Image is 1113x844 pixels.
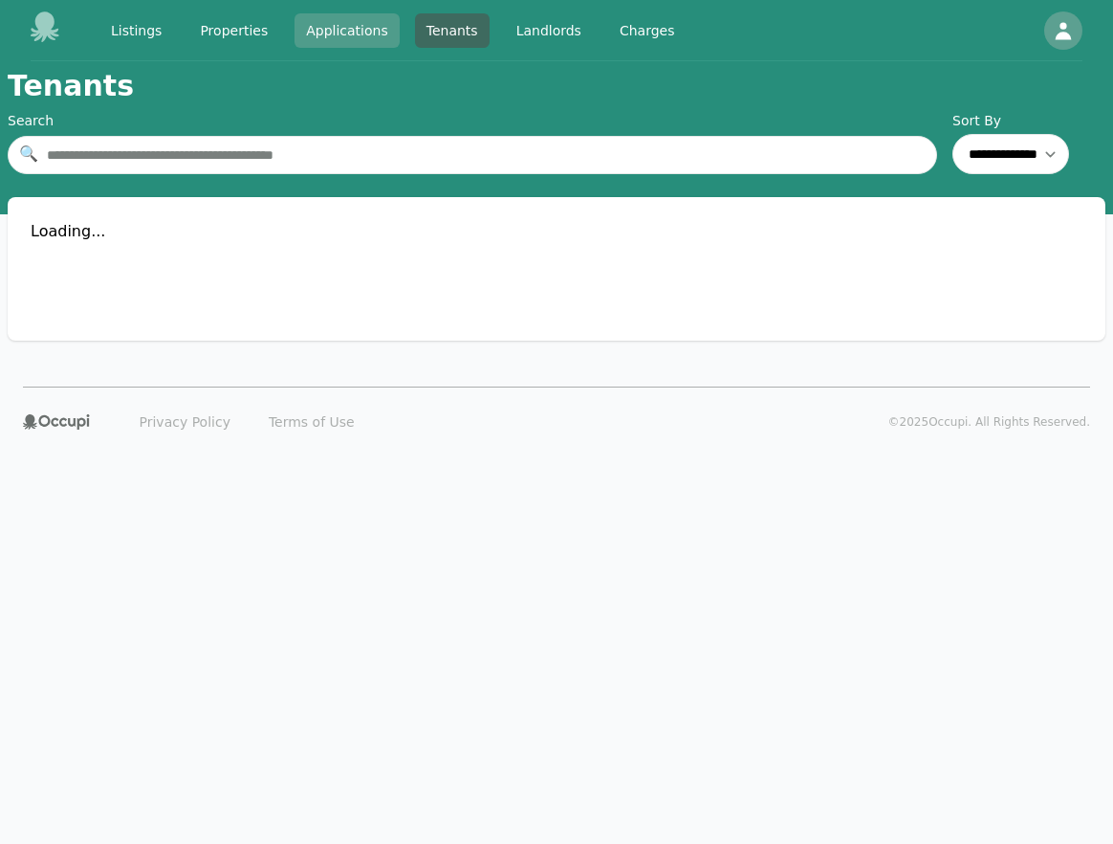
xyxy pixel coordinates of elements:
[888,414,1090,430] p: © 2025 Occupi. All Rights Reserved.
[188,13,279,48] a: Properties
[415,13,490,48] a: Tenants
[295,13,400,48] a: Applications
[505,13,593,48] a: Landlords
[608,13,687,48] a: Charges
[99,13,173,48] a: Listings
[8,111,937,130] div: Search
[128,407,242,437] a: Privacy Policy
[952,111,1105,130] label: Sort By
[257,407,366,437] a: Terms of Use
[31,220,1082,243] div: Loading...
[8,69,134,103] h1: Tenants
